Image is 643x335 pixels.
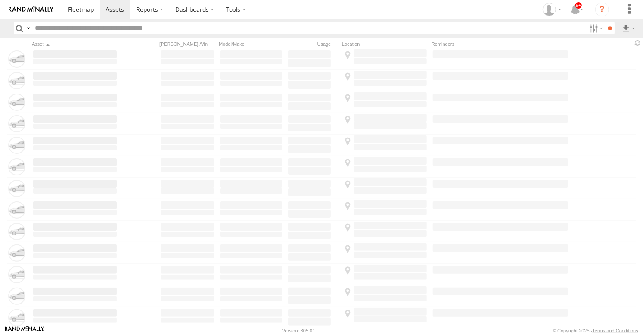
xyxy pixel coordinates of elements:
span: Refresh [633,39,643,47]
div: Click to Sort [32,41,118,47]
img: rand-logo.svg [9,6,53,13]
div: © Copyright 2025 - [553,328,638,333]
div: [PERSON_NAME]./Vin [159,41,215,47]
label: Export results as... [621,22,636,34]
label: Search Filter Options [586,22,605,34]
i: ? [595,3,609,16]
div: Zeyd Karahasanoglu [540,3,565,16]
a: Visit our Website [5,326,44,335]
div: Model/Make [219,41,283,47]
div: Location [342,41,428,47]
label: Search Query [25,22,32,34]
div: Reminders [432,41,536,47]
div: Usage [287,41,339,47]
a: Terms and Conditions [593,328,638,333]
div: Version: 305.01 [282,328,315,333]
